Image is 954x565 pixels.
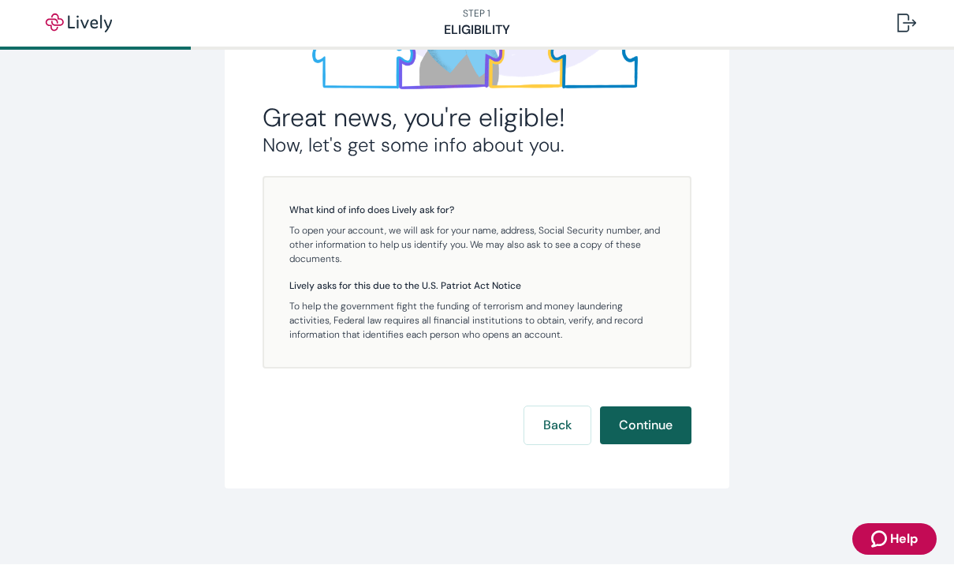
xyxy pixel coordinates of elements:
button: Continue [600,407,691,445]
span: Help [890,530,918,549]
h2: Great news, you're eligible! [263,103,691,134]
h5: Lively asks for this due to the U.S. Patriot Act Notice [289,279,665,294]
p: To open your account, we will ask for your name, address, Social Security number, and other infor... [289,224,665,267]
button: Log out [885,5,929,43]
h3: Now, let's get some info about you. [263,134,691,158]
button: Zendesk support iconHelp [852,524,937,556]
img: Lively [35,14,123,33]
p: To help the government fight the funding of terrorism and money laundering activities, Federal la... [289,300,665,342]
button: Back [524,407,591,445]
svg: Zendesk support icon [871,530,890,549]
h5: What kind of info does Lively ask for? [289,204,665,218]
